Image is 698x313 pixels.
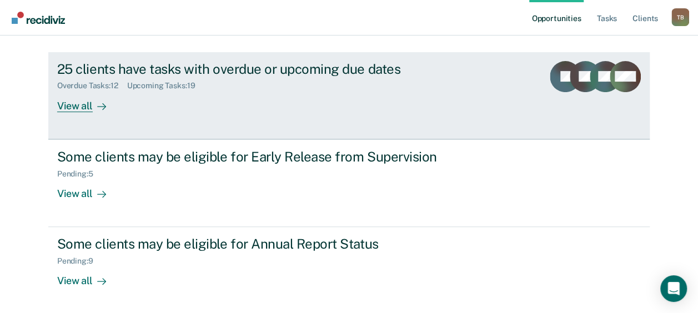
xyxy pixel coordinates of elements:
button: Profile dropdown button [671,8,689,26]
a: Some clients may be eligible for Early Release from SupervisionPending:5View all [48,139,650,227]
div: View all [57,90,119,112]
div: Some clients may be eligible for Early Release from Supervision [57,149,447,165]
div: Pending : 5 [57,169,102,179]
img: Recidiviz [12,12,65,24]
div: 25 clients have tasks with overdue or upcoming due dates [57,61,447,77]
div: Upcoming Tasks : 19 [127,81,204,90]
a: 25 clients have tasks with overdue or upcoming due datesOverdue Tasks:12Upcoming Tasks:19View all [48,52,650,139]
div: View all [57,178,119,200]
div: View all [57,266,119,287]
div: Some clients may be eligible for Annual Report Status [57,236,447,252]
div: T B [671,8,689,26]
div: Pending : 9 [57,256,102,266]
div: Overdue Tasks : 12 [57,81,127,90]
div: Open Intercom Messenger [660,275,687,302]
